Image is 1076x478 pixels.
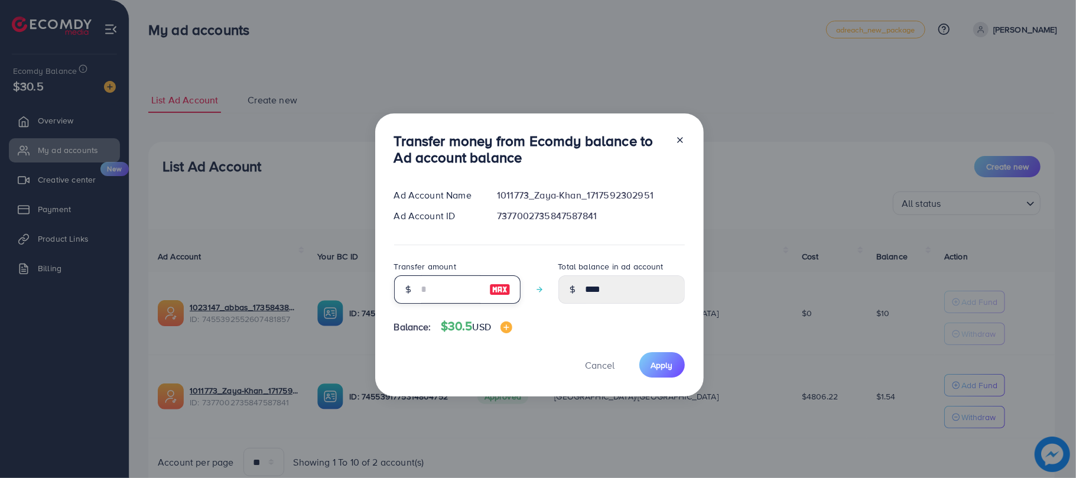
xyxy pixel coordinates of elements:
[385,209,488,223] div: Ad Account ID
[473,320,491,333] span: USD
[571,352,630,378] button: Cancel
[385,188,488,202] div: Ad Account Name
[639,352,685,378] button: Apply
[500,321,512,333] img: image
[487,188,694,202] div: 1011773_Zaya-Khan_1717592302951
[489,282,511,297] img: image
[651,359,673,371] span: Apply
[558,261,664,272] label: Total balance in ad account
[586,359,615,372] span: Cancel
[487,209,694,223] div: 7377002735847587841
[394,320,431,334] span: Balance:
[441,319,512,334] h4: $30.5
[394,261,456,272] label: Transfer amount
[394,132,666,167] h3: Transfer money from Ecomdy balance to Ad account balance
